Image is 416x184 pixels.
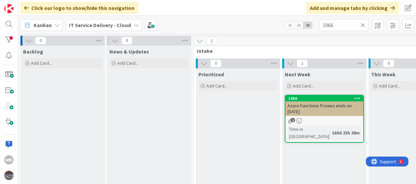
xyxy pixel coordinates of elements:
[4,171,14,180] img: avatar
[206,37,217,45] span: 1
[23,48,43,55] span: Backlog
[293,83,314,89] span: Add Card...
[379,83,400,89] span: Add Card...
[206,83,227,89] span: Add Card...
[34,21,52,29] span: Kanban
[31,60,52,66] span: Add Card...
[329,129,330,136] span: :
[285,22,294,28] span: 1x
[4,4,14,13] img: Visit kanbanzone.com
[306,2,399,14] div: Add and manage tabs by clicking
[303,22,312,28] span: 3x
[288,96,363,101] div: 1066
[109,48,149,55] span: News & Updates
[4,155,14,165] div: MB
[198,71,224,78] span: Prioritized
[330,129,361,136] div: 160d 23h 28m
[319,19,369,31] input: Quick Filter...
[294,22,303,28] span: 2x
[34,3,36,8] div: 6
[291,118,295,122] span: 1
[287,126,329,140] div: Time in [GEOGRAPHIC_DATA]
[14,1,30,9] span: Support
[69,22,131,28] b: IT Service Delivery - Cloud
[285,95,363,116] div: 1066Azure Functions Proxies ends on [DATE]
[117,60,138,66] span: Add Card...
[35,37,46,45] span: 0
[297,59,308,67] span: 1
[210,59,222,67] span: 0
[285,95,364,143] a: 1066Azure Functions Proxies ends on [DATE]Time in [GEOGRAPHIC_DATA]:160d 23h 28m
[285,95,363,101] div: 1066
[383,59,394,67] span: 0
[285,71,311,78] span: Next Week
[20,2,138,14] div: Click our logo to show/hide this navigation
[121,37,133,45] span: 0
[287,103,352,115] span: Azure Functions Proxies ends on [DATE]
[371,71,396,78] span: This Week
